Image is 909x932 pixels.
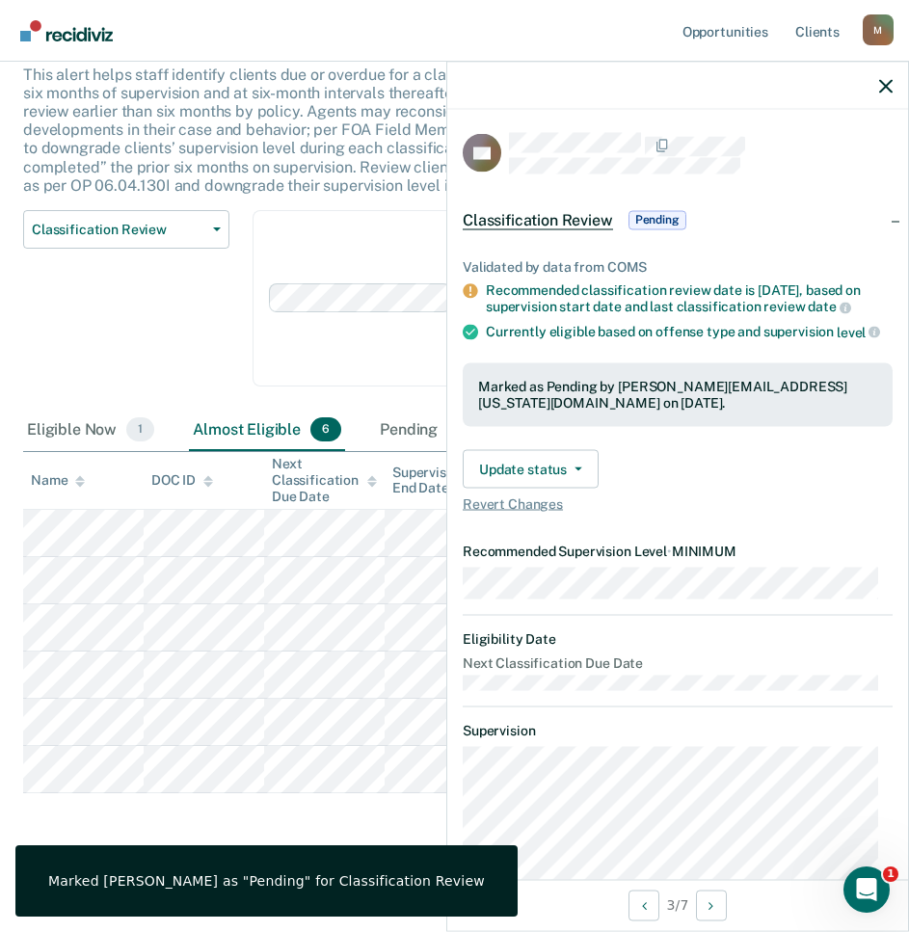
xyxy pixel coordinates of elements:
[392,465,497,497] div: Supervision End Date
[837,324,880,339] span: level
[31,472,85,489] div: Name
[486,282,893,315] div: Recommended classification review date is [DATE], based on supervision start date and last classi...
[486,323,893,340] div: Currently eligible based on offense type and supervision
[463,631,893,648] dt: Eligibility Date
[863,14,894,45] button: Profile dropdown button
[667,543,672,558] span: •
[463,495,893,512] span: Revert Changes
[863,14,894,45] div: M
[310,417,341,442] span: 6
[463,258,893,275] div: Validated by data from COMS
[843,866,890,913] iframe: Intercom live chat
[463,543,893,559] dt: Recommended Supervision Level MINIMUM
[447,189,908,251] div: Classification ReviewPending
[151,472,213,489] div: DOC ID
[463,723,893,739] dt: Supervision
[628,890,659,920] button: Previous Opportunity
[628,210,686,229] span: Pending
[23,66,834,195] p: This alert helps staff identify clients due or overdue for a classification review, which are gen...
[447,879,908,930] div: 3 / 7
[376,410,481,452] div: Pending
[48,872,485,890] div: Marked [PERSON_NAME] as "Pending" for Classification Review
[463,449,599,488] button: Update status
[32,222,205,238] span: Classification Review
[20,20,113,41] img: Recidiviz
[463,654,893,671] dt: Next Classification Due Date
[883,866,898,882] span: 1
[478,379,877,412] div: Marked as Pending by [PERSON_NAME][EMAIL_ADDRESS][US_STATE][DOMAIN_NAME] on [DATE].
[189,410,345,452] div: Almost Eligible
[696,890,727,920] button: Next Opportunity
[126,417,154,442] span: 1
[23,410,158,452] div: Eligible Now
[272,456,377,504] div: Next Classification Due Date
[463,210,613,229] span: Classification Review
